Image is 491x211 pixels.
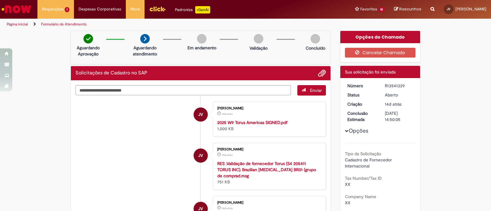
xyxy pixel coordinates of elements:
[140,34,150,43] img: arrow-next.png
[65,7,69,12] span: 1
[217,119,319,132] div: 1,000 KB
[222,112,233,116] span: 14d atrás
[455,6,486,12] span: [PERSON_NAME]
[217,120,288,125] a: 2025 W9 Torus Americas SIGNED.pdf
[306,45,325,51] p: Concluído
[345,194,376,199] b: Company Name
[75,70,147,76] h2: Solicitações de Cadastro no SAP Histórico de tíquete
[42,6,64,12] span: Requisições
[5,19,323,30] ul: Trilhas de página
[311,34,320,43] img: img-circle-grey.png
[385,110,413,122] div: [DATE] 14:50:05
[222,153,233,157] span: 14d atrás
[188,45,216,51] p: Em andamento
[345,175,382,181] b: Tax Number/Tax ID
[343,83,381,89] dt: Número
[343,92,381,98] dt: Status
[447,7,450,11] span: JV
[254,34,263,43] img: img-circle-grey.png
[297,85,326,96] button: Enviar
[41,22,87,27] a: Formulário de Atendimento
[378,7,385,12] span: 10
[222,112,233,116] time: 16/09/2025 17:49:57
[175,6,210,13] div: Padroniza
[217,148,319,151] div: [PERSON_NAME]
[1,3,32,15] img: ServiceNow
[217,161,316,179] a: RES .Validação de fornecedor Torus (S4 205411 TORUS INC). Brazilian [MEDICAL_DATA] BR01 (grupo de...
[194,149,208,163] div: Joao Vitor De Oliveira Vieira
[222,206,233,210] span: 14d atrás
[194,107,208,122] div: Joao Vitor De Oliveira Vieira
[79,6,121,12] span: Despesas Corporativas
[217,201,319,205] div: [PERSON_NAME]
[345,48,416,58] button: Cancelar Chamado
[222,153,233,157] time: 16/09/2025 17:49:01
[385,101,413,107] div: 16/09/2025 17:50:01
[345,200,350,205] span: XX
[75,85,291,96] textarea: Digite sua mensagem aqui...
[73,45,103,57] p: Aguardando Aprovação
[198,148,203,163] span: JV
[310,88,322,93] span: Enviar
[385,92,413,98] div: Aberto
[318,69,326,77] button: Adicionar anexos
[385,101,401,107] span: 14d atrás
[394,6,421,12] a: Rascunhos
[7,22,28,27] a: Página inicial
[217,160,319,185] div: 751 KB
[385,101,401,107] time: 16/09/2025 17:50:01
[343,101,381,107] dt: Criação
[130,45,160,57] p: Aguardando atendimento
[222,206,233,210] time: 16/09/2025 17:48:03
[345,182,350,187] span: XX
[343,110,381,122] dt: Conclusão Estimada
[217,107,319,110] div: [PERSON_NAME]
[340,31,420,43] div: Opções do Chamado
[249,45,268,51] p: Validação
[197,34,207,43] img: img-circle-grey.png
[399,6,421,12] span: Rascunhos
[130,6,140,12] span: More
[83,34,93,43] img: check-circle-green.png
[385,83,413,89] div: R13541329
[345,157,393,169] span: Cadastro de Fornecedor Internacional
[345,69,396,75] span: Sua solicitação foi enviada
[198,107,203,122] span: JV
[195,6,210,13] p: +GenAi
[360,6,377,12] span: Favoritos
[149,4,166,13] img: click_logo_yellow_360x200.png
[345,151,381,156] b: Tipo da Solicitação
